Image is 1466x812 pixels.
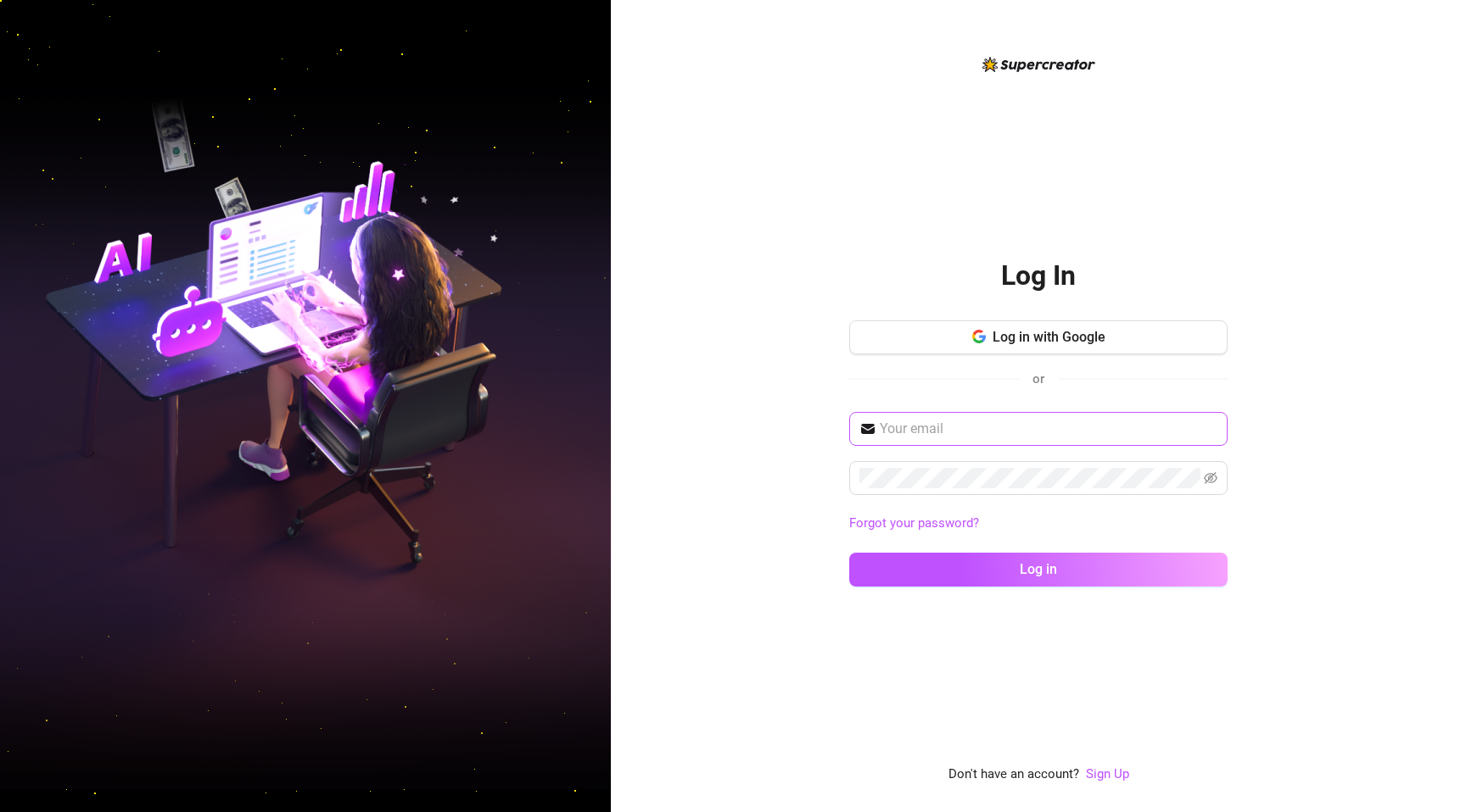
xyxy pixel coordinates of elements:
[849,515,979,531] a: Forgot your password?
[849,553,1228,587] button: Log in
[1020,561,1057,577] span: Log in
[849,320,1228,354] button: Log in with Google
[880,419,1217,439] input: Your email
[1001,259,1076,293] h2: Log In
[948,765,1079,785] span: Don't have an account?
[993,329,1105,345] span: Log in with Google
[1086,766,1129,781] a: Sign Up
[1032,371,1044,387] span: or
[982,57,1095,72] img: logo-BBDzfeDw.svg
[849,514,1228,534] a: Forgot your password?
[1086,765,1129,785] a: Sign Up
[1204,471,1217,485] span: eye-invisible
